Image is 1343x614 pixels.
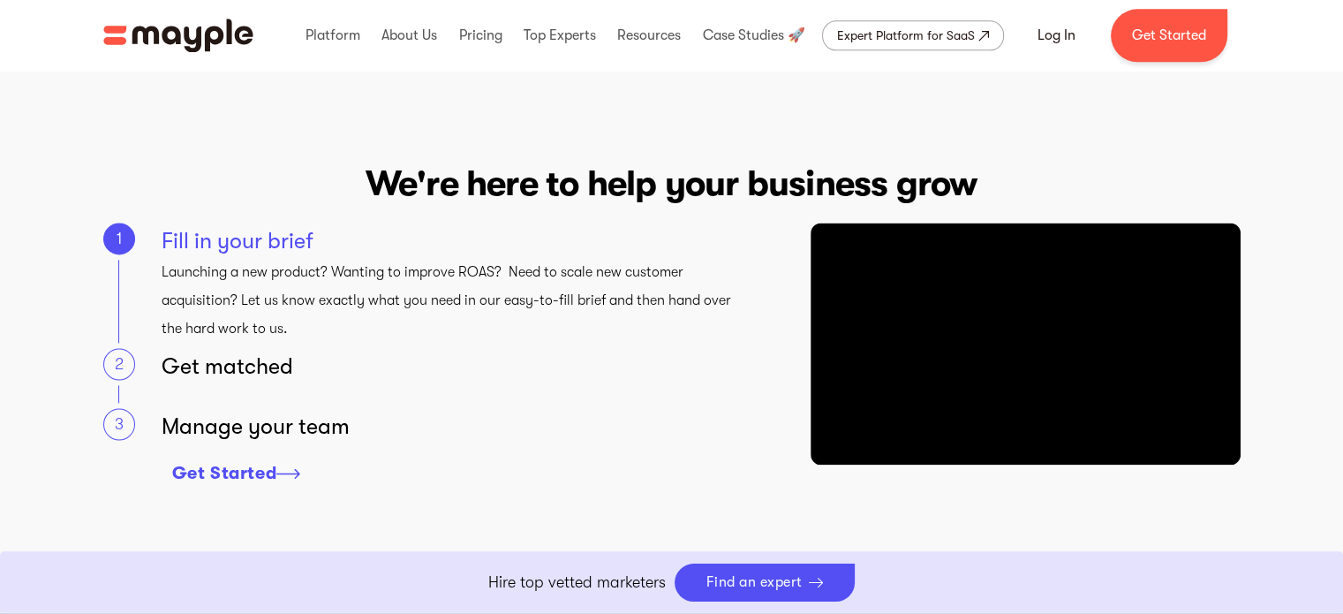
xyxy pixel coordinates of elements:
[837,25,975,46] div: Expert Platform for SaaS
[1070,423,1343,614] iframe: Chat Widget
[103,19,253,52] a: home
[103,223,135,254] div: 1
[822,20,1004,50] a: Expert Platform for SaaS
[1016,14,1097,57] a: Log In
[162,348,748,383] div: Get matched
[103,348,135,380] div: 2
[1111,9,1227,62] a: Get Started
[377,7,441,64] div: About Us
[613,7,685,64] div: Resources
[103,159,1241,208] h2: We're here to help your business grow
[162,258,748,343] p: Launching a new product? Wanting to improve ROAS? Need to scale new customer acquisition? Let us ...
[103,19,253,52] img: Mayple logo
[162,223,748,258] div: Fill in your brief
[301,7,365,64] div: Platform
[172,456,301,491] a: Get Started
[103,408,135,440] div: 3
[519,7,600,64] div: Top Experts
[172,463,277,484] div: Get Started
[706,574,803,591] div: Find an expert
[162,408,748,443] div: Manage your team
[1070,423,1343,614] div: チャットウィジェット
[488,571,666,595] p: Hire top vetted marketers
[454,7,506,64] div: Pricing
